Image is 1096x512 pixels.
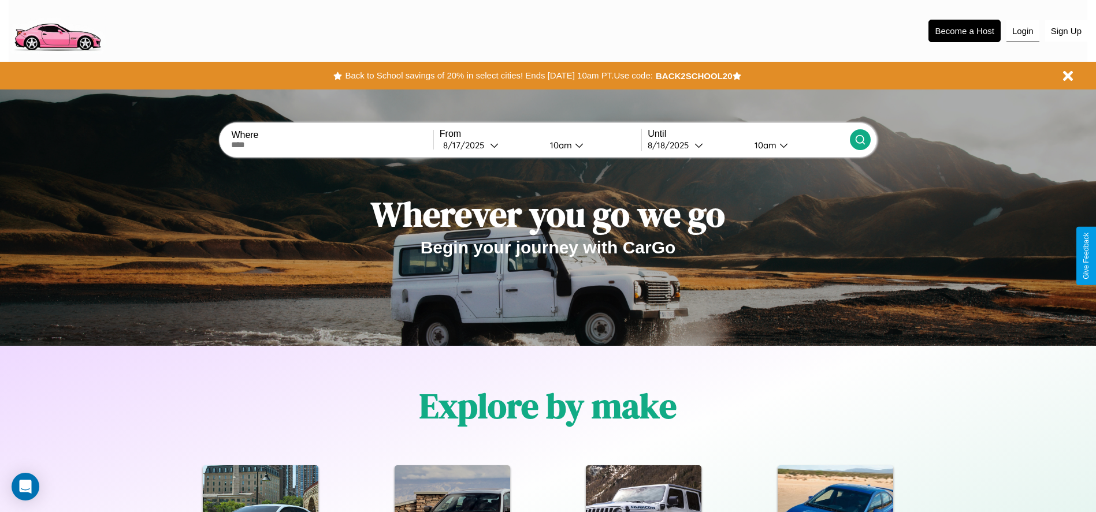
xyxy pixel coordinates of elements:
[231,130,433,140] label: Where
[928,20,1001,42] button: Become a Host
[440,129,641,139] label: From
[443,140,490,151] div: 8 / 17 / 2025
[749,140,779,151] div: 10am
[745,139,850,151] button: 10am
[648,140,694,151] div: 8 / 18 / 2025
[1082,233,1090,279] div: Give Feedback
[656,71,733,81] b: BACK2SCHOOL20
[9,6,106,54] img: logo
[419,382,677,429] h1: Explore by make
[648,129,849,139] label: Until
[1006,20,1039,42] button: Login
[1045,20,1087,42] button: Sign Up
[12,473,39,500] div: Open Intercom Messenger
[544,140,575,151] div: 10am
[541,139,642,151] button: 10am
[440,139,541,151] button: 8/17/2025
[342,68,655,84] button: Back to School savings of 20% in select cities! Ends [DATE] 10am PT.Use code:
